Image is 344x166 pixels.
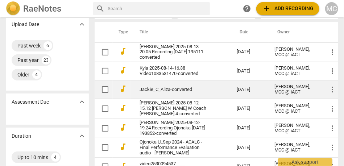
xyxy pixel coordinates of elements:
button: MC [325,2,338,15]
td: [DATE] [231,119,269,138]
button: Show more [76,96,87,107]
div: [PERSON_NAME], MCC @ iACT [275,142,316,153]
span: expand_more [78,97,86,106]
span: more_vert [328,143,337,152]
span: audiotrack [119,47,127,56]
div: Ask support [278,158,332,166]
th: Type [113,22,131,42]
td: [DATE] [231,99,269,119]
span: search [96,4,105,13]
span: more_vert [328,104,337,113]
span: audiotrack [119,66,127,75]
div: 23 [42,56,50,65]
p: Upload Date [12,21,39,28]
a: [PERSON_NAME] 2025-08-13-20.05 Recording [DATE] 195111-converted [140,44,211,61]
div: [PERSON_NAME], MCC @ iACT [275,103,316,114]
div: 4 [51,153,60,162]
a: Jackie_C_Aliza-converted [140,87,211,92]
a: Help [240,2,253,15]
button: Show more [76,19,87,30]
a: [PERSON_NAME] 2025-08-12-19.24 Recording Ojonaka [DATE] 193852-converted [140,120,211,136]
span: audiotrack [119,142,127,151]
input: Search [108,3,207,14]
button: Upload [256,2,319,15]
span: more_vert [328,67,337,75]
th: Owner [269,22,322,42]
span: expand_more [78,20,86,29]
div: [PERSON_NAME], MCC @ iACT [275,84,316,95]
h2: RaeNotes [23,4,61,14]
span: more_vert [328,85,337,94]
a: Ojonoka U_Sep 2024 - ACALC - Final Performance Evaluation audio - [PERSON_NAME] [140,140,211,156]
div: 4 [32,70,41,79]
span: more_vert [328,48,337,57]
span: audiotrack [119,123,127,132]
img: Logo [6,1,20,16]
div: [PERSON_NAME], MCC @ iACT [275,47,316,58]
th: Date [231,22,269,42]
div: Up to 10 mins [17,154,48,161]
span: Add recording [262,4,314,13]
p: Duration [12,132,31,140]
a: [PERSON_NAME] 2025-08-12-15.12 [PERSON_NAME] W Coach [PERSON_NAME] 4-converted [140,100,211,117]
button: Show more [76,130,87,141]
span: expand_more [78,132,86,140]
td: [DATE] [231,62,269,80]
span: add [262,4,271,13]
td: [DATE] [231,138,269,157]
div: Past week [17,42,41,49]
div: Past year [17,57,39,64]
a: Kyla 2025-08-14-16.38 Video1083531470-converted [140,66,211,76]
span: help [243,4,251,13]
div: 6 [43,41,52,50]
a: LogoRaeNotes [6,1,87,16]
div: [PERSON_NAME], MCC @ iACT [275,66,316,76]
div: [PERSON_NAME], MCC @ iACT [275,123,316,134]
p: Assessment Due [12,98,49,106]
div: Older [17,71,29,78]
th: Title [131,22,231,42]
span: audiotrack [119,104,127,112]
td: [DATE] [231,42,269,62]
td: [DATE] [231,80,269,99]
span: more_vert [328,124,337,133]
span: audiotrack [119,84,127,93]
